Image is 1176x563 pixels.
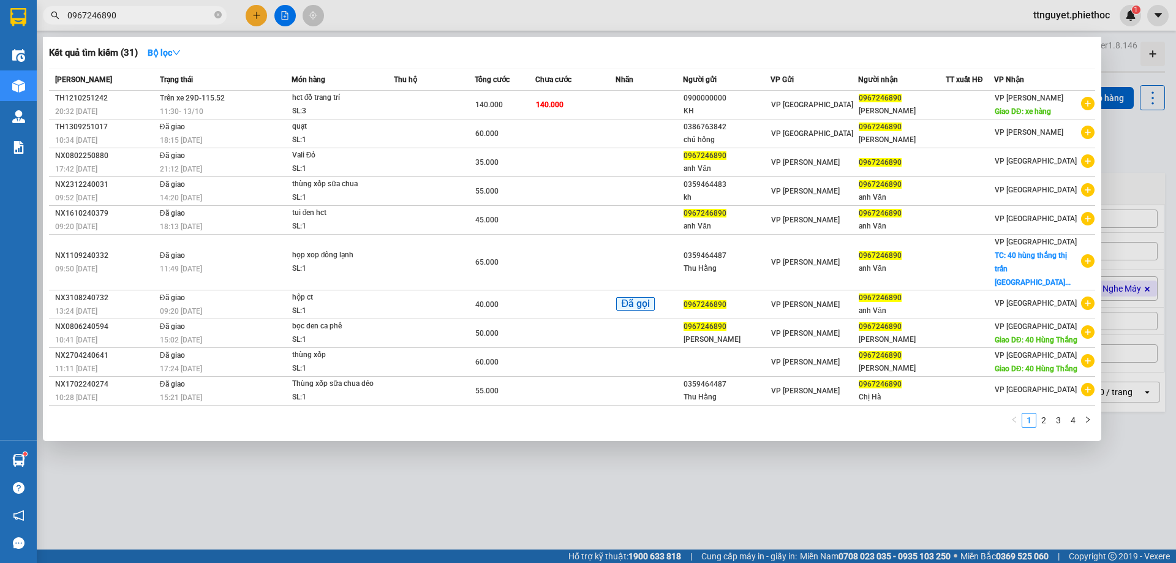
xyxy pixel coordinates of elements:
span: VP [GEOGRAPHIC_DATA] [995,385,1077,394]
div: SL: 1 [292,262,384,276]
span: VP [PERSON_NAME] [771,158,840,167]
span: 45.000 [475,216,499,224]
span: VP [GEOGRAPHIC_DATA] [995,186,1077,194]
div: SL: 1 [292,191,384,205]
div: anh Văn [684,220,770,233]
li: 4 [1066,413,1080,428]
a: 3 [1052,414,1065,427]
span: Người nhận [858,75,898,84]
sup: 1 [23,452,27,456]
span: 0967246890 [684,322,726,331]
span: 0967246890 [684,151,726,160]
span: close-circle [214,11,222,18]
li: Previous Page [1007,413,1022,428]
span: plus-circle [1081,212,1095,225]
div: Vali Đỏ [292,149,384,162]
span: 10:34 [DATE] [55,136,97,145]
span: VP [GEOGRAPHIC_DATA] [995,299,1077,308]
div: họp xop đông lạnh [292,249,384,262]
a: 1 [1022,414,1036,427]
img: warehouse-icon [12,49,25,62]
span: Đã giao [160,380,185,388]
div: NX1109240332 [55,249,156,262]
span: plus-circle [1081,354,1095,368]
span: Trên xe 29D-115.52 [160,94,225,102]
span: Đã giao [160,151,185,160]
div: KH [684,105,770,118]
span: TT xuất HĐ [946,75,983,84]
span: left [1011,416,1018,423]
div: 0900000000 [684,92,770,105]
img: warehouse-icon [12,110,25,123]
span: VP [PERSON_NAME] [995,94,1063,102]
span: 0967246890 [859,180,902,189]
div: thùng xốp sữa chua [292,178,384,191]
span: 0967246890 [859,94,902,102]
span: plus-circle [1081,383,1095,396]
span: 55.000 [475,187,499,195]
span: Giao DĐ: xe hàng [995,107,1051,116]
span: VP [PERSON_NAME] [771,358,840,366]
img: warehouse-icon [12,80,25,93]
div: [PERSON_NAME] [859,333,945,346]
span: VP [PERSON_NAME] [771,258,840,266]
span: 09:52 [DATE] [55,194,97,202]
span: close-circle [214,10,222,21]
span: notification [13,510,24,521]
div: [PERSON_NAME] [859,134,945,146]
span: 11:11 [DATE] [55,365,97,373]
span: VP [PERSON_NAME] [771,216,840,224]
div: TH1210251242 [55,92,156,105]
span: VP [PERSON_NAME] [771,187,840,195]
span: Đã giao [160,180,185,189]
div: Chị Hà [859,391,945,404]
span: 35.000 [475,158,499,167]
span: plus-circle [1081,254,1095,268]
img: solution-icon [12,141,25,154]
span: 60.000 [475,358,499,366]
span: 09:20 [DATE] [55,222,97,231]
span: 0967246890 [859,123,902,131]
span: 0967246890 [859,209,902,217]
div: [PERSON_NAME] [859,362,945,375]
span: Thu hộ [394,75,417,84]
span: right [1084,416,1091,423]
span: 11:30 - 13/10 [160,107,203,116]
span: 40.000 [475,300,499,309]
span: 0967246890 [859,380,902,388]
span: Giao DĐ: 40 Hùng Thắng [995,365,1077,373]
span: Giao DĐ: 40 Hùng Thắng [995,336,1077,344]
span: 17:24 [DATE] [160,365,202,373]
span: Đã giao [160,209,185,217]
div: tui đen hct [292,206,384,220]
span: Đã giao [160,293,185,302]
span: 50.000 [475,329,499,338]
span: message [13,537,24,549]
span: Người gửi [683,75,717,84]
span: VP [GEOGRAPHIC_DATA] [995,238,1077,246]
span: TC: 40 hùng thắng thị trấn [GEOGRAPHIC_DATA]... [995,251,1071,287]
span: 10:28 [DATE] [55,393,97,402]
strong: Bộ lọc [148,48,181,58]
span: VP Nhận [994,75,1024,84]
span: Đã giao [160,322,185,331]
span: 0967246890 [859,351,902,360]
div: hct đồ trang trí [292,91,384,105]
span: 17:42 [DATE] [55,165,97,173]
span: 09:20 [DATE] [160,307,202,316]
span: Đã giao [160,123,185,131]
div: anh Văn [684,162,770,175]
div: hộp ct [292,291,384,304]
div: SL: 1 [292,362,384,376]
span: 09:50 [DATE] [55,265,97,273]
span: Đã giao [160,351,185,360]
div: anh Văn [859,191,945,204]
span: 13:24 [DATE] [55,307,97,316]
div: SL: 1 [292,333,384,347]
span: 60.000 [475,129,499,138]
div: [PERSON_NAME] [684,333,770,346]
div: 0359464487 [684,378,770,391]
li: 2 [1036,413,1051,428]
span: VP Gửi [771,75,794,84]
